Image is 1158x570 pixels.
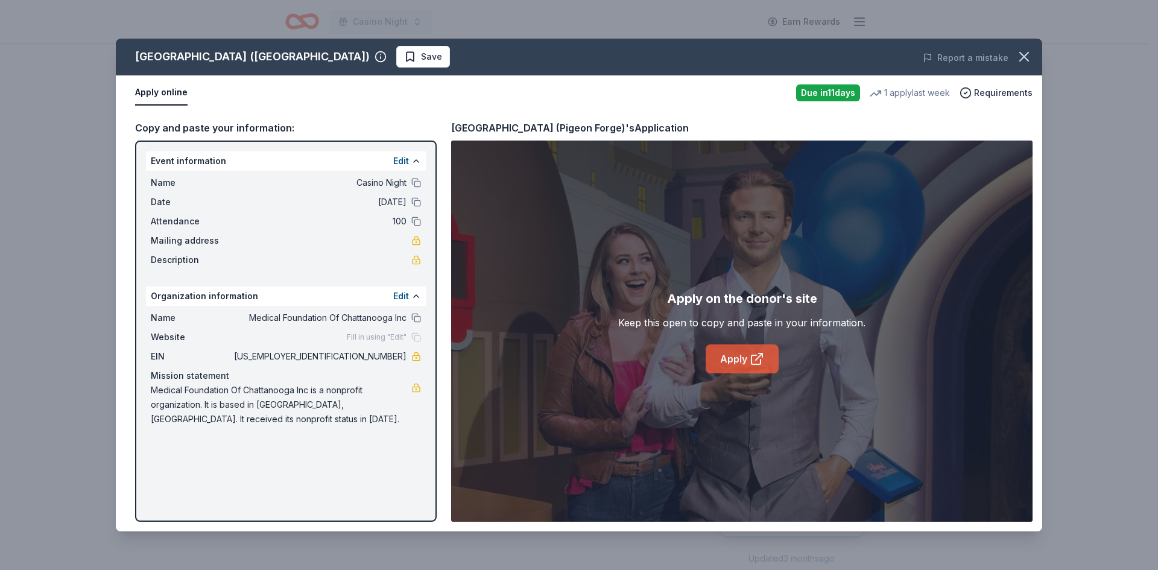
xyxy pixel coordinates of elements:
span: [DATE] [232,195,407,209]
span: Medical Foundation Of Chattanooga Inc is a nonprofit organization. It is based in [GEOGRAPHIC_DAT... [151,383,411,426]
span: Name [151,176,232,190]
div: [GEOGRAPHIC_DATA] (Pigeon Forge)'s Application [451,120,689,136]
span: Fill in using "Edit" [347,332,407,342]
span: EIN [151,349,232,364]
span: Save [421,49,442,64]
button: Apply online [135,80,188,106]
div: 1 apply last week [870,86,950,100]
div: Due in 11 days [796,84,860,101]
button: Edit [393,289,409,303]
a: Apply [706,344,779,373]
div: Event information [146,151,426,171]
span: Medical Foundation Of Chattanooga Inc [232,311,407,325]
div: Keep this open to copy and paste in your information. [618,315,865,330]
span: [US_EMPLOYER_IDENTIFICATION_NUMBER] [232,349,407,364]
span: Name [151,311,232,325]
div: [GEOGRAPHIC_DATA] ([GEOGRAPHIC_DATA]) [135,47,370,66]
span: Mailing address [151,233,232,248]
span: Attendance [151,214,232,229]
div: Copy and paste your information: [135,120,437,136]
span: Description [151,253,232,267]
button: Report a mistake [923,51,1008,65]
div: Apply on the donor's site [667,289,817,308]
span: Date [151,195,232,209]
span: 100 [232,214,407,229]
button: Requirements [960,86,1033,100]
button: Save [396,46,450,68]
div: Mission statement [151,369,421,383]
span: Requirements [974,86,1033,100]
div: Organization information [146,287,426,306]
span: Casino Night [232,176,407,190]
span: Website [151,330,232,344]
button: Edit [393,154,409,168]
